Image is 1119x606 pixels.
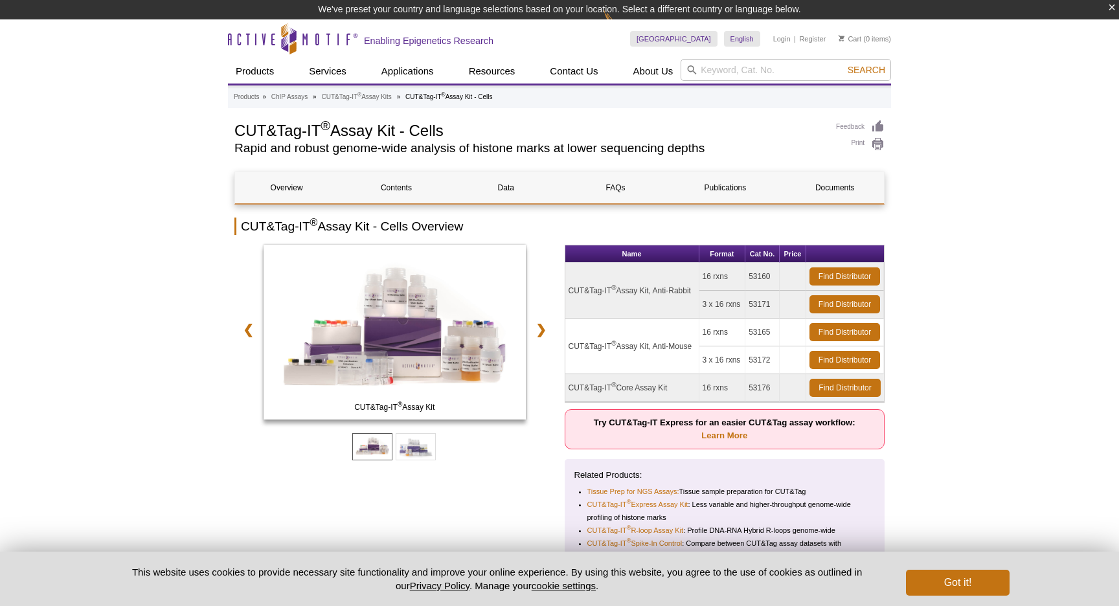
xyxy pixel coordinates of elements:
[594,418,855,440] strong: Try CUT&Tag-IT Express for an easier CUT&Tag assay workflow:
[542,59,605,84] a: Contact Us
[234,218,885,235] h2: CUT&Tag-IT Assay Kit - Cells Overview
[234,91,259,103] a: Products
[587,524,684,537] a: CUT&Tag-IT®R-loop Assay Kit
[745,263,780,291] td: 53160
[527,315,555,344] a: ❯
[587,524,865,537] li: : Profile DNA-RNA Hybrid R-loops genome-wide
[461,59,523,84] a: Resources
[673,172,776,203] a: Publications
[745,374,780,402] td: 53176
[611,340,616,347] sup: ®
[745,291,780,319] td: 53171
[627,538,631,544] sup: ®
[398,401,402,408] sup: ®
[745,319,780,346] td: 53165
[839,34,861,43] a: Cart
[357,91,361,98] sup: ®
[455,172,558,203] a: Data
[611,381,616,388] sup: ®
[235,172,338,203] a: Overview
[321,118,330,133] sup: ®
[848,65,885,75] span: Search
[410,580,469,591] a: Privacy Policy
[109,565,885,592] p: This website uses cookies to provide necessary site functionality and improve your online experie...
[724,31,760,47] a: English
[264,245,526,420] img: CUT&Tag-IT Assay Kit
[565,263,699,319] td: CUT&Tag-IT Assay Kit, Anti-Rabbit
[442,91,446,98] sup: ®
[374,59,442,84] a: Applications
[681,59,891,81] input: Keyword, Cat. No.
[809,351,880,369] a: Find Distributor
[809,379,881,397] a: Find Distributor
[264,245,526,423] a: CUT&Tag-IT Assay Kit
[262,93,266,100] li: »
[627,525,631,532] sup: ®
[699,245,746,263] th: Format
[310,217,318,228] sup: ®
[809,323,880,341] a: Find Distributor
[587,498,688,511] a: CUT&Tag-IT®Express Assay Kit
[532,580,596,591] button: cookie settings
[364,35,493,47] h2: Enabling Epigenetics Research
[839,35,844,41] img: Your Cart
[699,263,746,291] td: 16 rxns
[630,31,718,47] a: [GEOGRAPHIC_DATA]
[699,346,746,374] td: 3 x 16 rxns
[809,267,880,286] a: Find Distributor
[794,31,796,47] li: |
[699,291,746,319] td: 3 x 16 rxns
[564,172,667,203] a: FAQs
[587,537,865,563] li: : Compare between CUT&Tag assay datasets with confidence
[745,245,780,263] th: Cat No.
[906,570,1010,596] button: Got it!
[345,172,447,203] a: Contents
[773,34,791,43] a: Login
[565,245,699,263] th: Name
[587,485,865,498] li: Tissue sample preparation for CUT&Tag
[574,469,876,482] p: Related Products:
[587,498,865,524] li: : Less variable and higher-throughput genome-wide profiling of histone marks
[626,59,681,84] a: About Us
[799,34,826,43] a: Register
[234,315,262,344] a: ❮
[321,91,391,103] a: CUT&Tag-IT®Assay Kits
[611,284,616,291] sup: ®
[784,172,887,203] a: Documents
[604,10,638,40] img: Change Here
[699,319,746,346] td: 16 rxns
[836,120,885,134] a: Feedback
[271,91,308,103] a: ChIP Assays
[809,295,880,313] a: Find Distributor
[234,142,823,154] h2: Rapid and robust genome-wide analysis of histone marks at lower sequencing depths
[405,93,493,100] li: CUT&Tag-IT Assay Kit - Cells
[627,499,631,506] sup: ®
[780,245,806,263] th: Price
[701,431,747,440] a: Learn More
[745,346,780,374] td: 53172
[844,64,889,76] button: Search
[397,93,401,100] li: »
[228,59,282,84] a: Products
[839,31,891,47] li: (0 items)
[266,401,523,414] span: CUT&Tag-IT Assay Kit
[313,93,317,100] li: »
[565,374,699,402] td: CUT&Tag-IT Core Assay Kit
[587,485,679,498] a: Tissue Prep for NGS Assays:
[699,374,746,402] td: 16 rxns
[836,137,885,151] a: Print
[587,537,683,550] a: CUT&Tag-IT®Spike-In Control
[301,59,354,84] a: Services
[234,120,823,139] h1: CUT&Tag-IT Assay Kit - Cells
[565,319,699,374] td: CUT&Tag-IT Assay Kit, Anti-Mouse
